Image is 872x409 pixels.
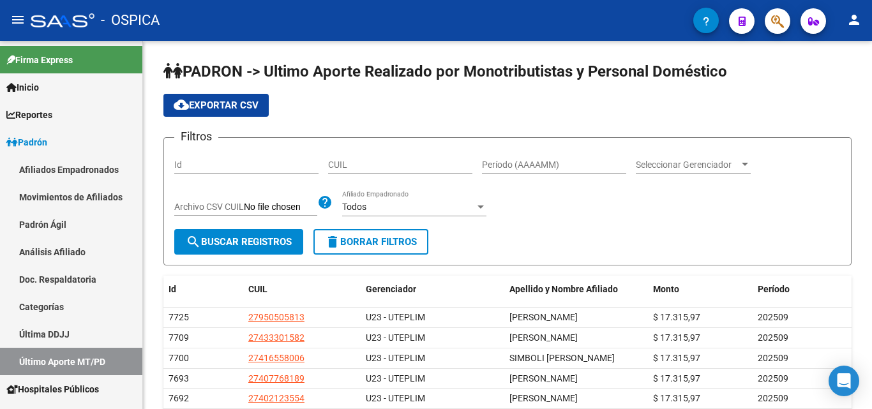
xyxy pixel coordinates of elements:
span: Archivo CSV CUIL [174,202,244,212]
span: $ 17.315,97 [653,393,700,403]
span: $ 17.315,97 [653,373,700,383]
span: 7725 [169,312,189,322]
button: Borrar Filtros [313,229,428,255]
button: Buscar Registros [174,229,303,255]
span: Firma Express [6,53,73,67]
datatable-header-cell: Gerenciador [361,276,504,303]
span: - OSPICA [101,6,160,34]
span: Borrar Filtros [325,236,417,248]
span: Reportes [6,108,52,122]
datatable-header-cell: Período [753,276,852,303]
span: U23 - UTEPLIM [366,393,425,403]
span: PADRON -> Ultimo Aporte Realizado por Monotributistas y Personal Doméstico [163,63,727,80]
mat-icon: cloud_download [174,97,189,112]
span: Todos [342,202,366,212]
span: $ 17.315,97 [653,332,700,343]
span: [PERSON_NAME] [509,393,578,403]
div: Open Intercom Messenger [829,366,859,396]
span: SIMBOLI [PERSON_NAME] [509,353,615,363]
span: 202509 [758,312,788,322]
span: $ 17.315,97 [653,353,700,363]
span: U23 - UTEPLIM [366,373,425,383]
span: 7692 [169,393,189,403]
mat-icon: help [317,195,333,210]
button: Exportar CSV [163,94,269,117]
span: [PERSON_NAME] [509,332,578,343]
span: CUIL [248,284,267,294]
datatable-header-cell: Monto [648,276,753,303]
datatable-header-cell: Id [163,276,243,303]
span: 27407768189 [248,373,304,383]
span: Inicio [6,80,39,94]
mat-icon: menu [10,12,26,27]
span: 7709 [169,332,189,343]
datatable-header-cell: CUIL [243,276,361,303]
span: Apellido y Nombre Afiliado [509,284,618,294]
h3: Filtros [174,128,218,145]
input: Archivo CSV CUIL [244,202,317,213]
span: Padrón [6,135,47,149]
span: Seleccionar Gerenciador [636,160,739,170]
mat-icon: search [186,234,201,249]
span: Período [758,284,790,294]
span: 202509 [758,332,788,343]
span: Gerenciador [366,284,416,294]
span: 202509 [758,393,788,403]
span: 27950505813 [248,312,304,322]
span: Monto [653,284,679,294]
span: U23 - UTEPLIM [366,353,425,363]
span: $ 17.315,97 [653,312,700,322]
span: 202509 [758,373,788,383]
span: 27416558006 [248,353,304,363]
span: [PERSON_NAME] [509,373,578,383]
span: Buscar Registros [186,236,292,248]
span: 27433301582 [248,332,304,343]
span: [PERSON_NAME] [509,312,578,322]
span: Id [169,284,176,294]
span: 27402123554 [248,393,304,403]
span: U23 - UTEPLIM [366,332,425,343]
span: 7693 [169,373,189,383]
span: U23 - UTEPLIM [366,312,425,322]
span: Hospitales Públicos [6,382,99,396]
span: 7700 [169,353,189,363]
mat-icon: person [846,12,862,27]
datatable-header-cell: Apellido y Nombre Afiliado [504,276,648,303]
span: 202509 [758,353,788,363]
mat-icon: delete [325,234,340,249]
span: Exportar CSV [174,100,259,111]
